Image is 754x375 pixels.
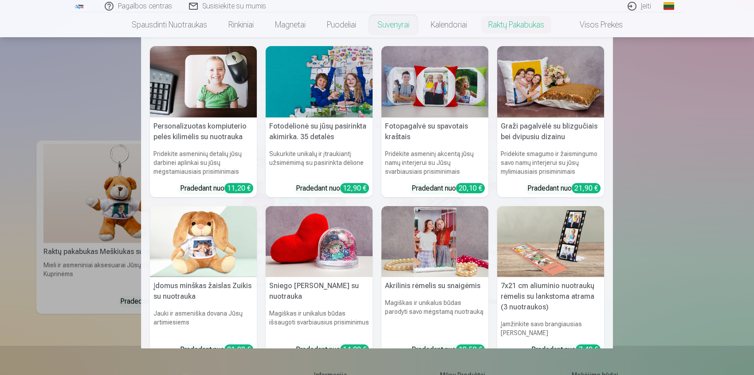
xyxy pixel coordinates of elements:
div: Pradedant nuo [412,344,485,355]
h5: Akrilinis rėmelis su snaigėmis [381,277,488,295]
div: Pradedant nuo [527,183,601,194]
h6: Įamžinkite savo brangiausias [PERSON_NAME] [497,316,604,341]
h6: Pridėkite asmeninį akcentą jūsų namų interjerui su Jūsų svarbiausiais prisiminimais [381,146,488,180]
a: Fotodėlionė su jūsų pasirinkta akimirka. 35 detalėsFotodėlionė su jūsų pasirinkta akimirka. 35 de... [266,46,373,197]
h6: Sukurkite unikalų ir įtraukiantį užsimėmimą su pasirinkta dėlione [266,146,373,180]
h6: Jauki ir asmeniška dovana Jūsų artimiesiems [150,305,257,341]
div: 21,90 € [572,183,601,193]
a: Rinkiniai [218,12,264,37]
div: Pradedant nuo [180,344,253,355]
div: 18,50 € [456,344,485,355]
img: Įdomus minškas žaislas Zuikis su nuotrauka [150,206,257,277]
div: 14,00 € [340,344,369,355]
div: 20,10 € [456,183,485,193]
a: Personalizuotas kompiuterio pelės kilimėlis su nuotraukaPersonalizuotas kompiuterio pelės kilimėl... [150,46,257,197]
a: Raktų pakabukas [478,12,555,37]
a: Suvenyrai [367,12,420,37]
img: Akrilinis rėmelis su snaigėmis [381,206,488,277]
img: Sniego kamuolys su nuotrauka [266,206,373,277]
a: Graži pagalvėlė su blizgučiais bei dvipusiu dizainuGraži pagalvėlė su blizgučiais bei dvipusiu di... [497,46,604,197]
img: Fotodėlionė su jūsų pasirinkta akimirka. 35 detalės [266,46,373,117]
div: Pradedant nuo [412,183,485,194]
div: Pradedant nuo [296,344,369,355]
div: 12,90 € [340,183,369,193]
h5: Sniego [PERSON_NAME] su nuotrauka [266,277,373,305]
a: Įdomus minškas žaislas Zuikis su nuotraukaĮdomus minškas žaislas Zuikis su nuotraukaJauki ir asme... [150,206,257,359]
h5: Įdomus minškas žaislas Zuikis su nuotrauka [150,277,257,305]
div: Pradedant nuo [180,183,253,194]
a: 7x21 cm aliuminio nuotraukų rėmelis su lankstoma atrama (3 nuotraukos)7x21 cm aliuminio nuotraukų... [497,206,604,359]
h6: Pridėkite smagumo ir žaismingumo savo namų interjerui su jūsų mylimiausiais prisiminimais [497,146,604,180]
img: Fotopagalvė su spavotais kraštais [381,46,488,117]
h6: Magiškas ir unikalus būdas parodyti savo mėgstamą nuotrauką [381,295,488,341]
a: Kalendoriai [420,12,478,37]
a: Akrilinis rėmelis su snaigėmisAkrilinis rėmelis su snaigėmisMagiškas ir unikalus būdas parodyti s... [381,206,488,359]
h6: Magiškas ir unikalus būdas išsaugoti svarbiausius prisiminimus [266,305,373,341]
img: 7x21 cm aliuminio nuotraukų rėmelis su lankstoma atrama (3 nuotraukos) [497,206,604,277]
a: Fotopagalvė su spavotais kraštaisFotopagalvė su spavotais kraštaisPridėkite asmeninį akcentą jūsų... [381,46,488,197]
img: Graži pagalvėlė su blizgučiais bei dvipusiu dizainu [497,46,604,117]
h5: Graži pagalvėlė su blizgučiais bei dvipusiu dizainu [497,117,604,146]
a: Sniego kamuolys su nuotraukaSniego [PERSON_NAME] su nuotraukaMagiškas ir unikalus būdas išsaugoti... [266,206,373,359]
div: 7,40 € [576,344,601,355]
h5: Fotodėlionė su jūsų pasirinkta akimirka. 35 detalės [266,117,373,146]
h6: Pridėkite asmeninių detalių jūsų darbinei aplinkai su jūsų mėgstamiausiais prisiminimais [150,146,257,180]
h5: Personalizuotas kompiuterio pelės kilimėlis su nuotrauka [150,117,257,146]
a: Visos prekės [555,12,633,37]
h5: 7x21 cm aliuminio nuotraukų rėmelis su lankstoma atrama (3 nuotraukos) [497,277,604,316]
img: Personalizuotas kompiuterio pelės kilimėlis su nuotrauka [150,46,257,117]
div: 11,20 € [224,183,253,193]
a: Puodeliai [316,12,367,37]
div: Pradedant nuo [296,183,369,194]
h5: Fotopagalvė su spavotais kraštais [381,117,488,146]
div: 21,90 € [224,344,253,355]
div: Pradedant nuo [531,344,601,355]
a: Magnetai [264,12,316,37]
a: Spausdinti nuotraukas [121,12,218,37]
img: /fa2 [75,4,84,9]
